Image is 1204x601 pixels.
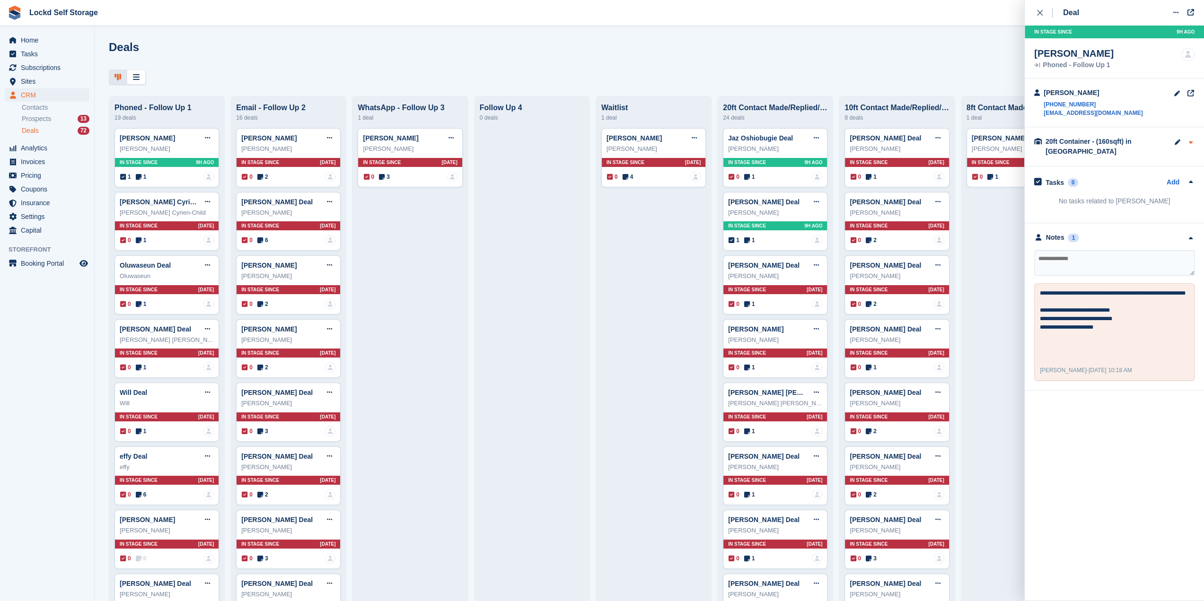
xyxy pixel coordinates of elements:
img: deal-assignee-blank [812,299,822,309]
a: Oluwaseun Deal [120,261,171,269]
span: [DATE] [685,159,701,166]
div: 1 deal [601,112,706,123]
a: Will Deal [120,389,147,396]
img: stora-icon-8386f47178a22dfd0bd8f6a31ec36ba5ce8667c1dd55bd0f319d3a0aa187defe.svg [8,6,22,20]
div: [PERSON_NAME] [1044,88,1142,98]
span: 0 [729,490,739,499]
span: Coupons [21,183,78,196]
span: [DATE] [320,222,335,229]
img: deal-assignee-blank [934,235,944,245]
a: menu [5,88,89,102]
div: Will [120,399,214,408]
div: 0 [1068,178,1079,187]
a: menu [5,75,89,88]
img: deal-assignee-blank [812,235,822,245]
span: 1 [987,173,998,181]
a: menu [5,155,89,168]
a: menu [5,210,89,223]
span: 0 [972,173,983,181]
p: No tasks related to [PERSON_NAME] [1034,196,1195,206]
a: deal-assignee-blank [812,172,822,182]
a: menu [5,169,89,182]
img: deal-assignee-blank [203,299,214,309]
a: deal-assignee-blank [812,426,822,436]
span: In stage since [120,222,158,229]
img: deal-assignee-blank [325,553,335,564]
img: deal-assignee-blank [203,362,214,373]
div: [PERSON_NAME] [PERSON_NAME] [120,335,214,345]
span: 0 [242,236,253,244]
span: 0 [729,427,739,436]
span: Tasks [21,47,78,61]
div: [PERSON_NAME] Cyrien-Child [120,208,214,218]
span: [DATE] [198,477,214,484]
div: 72 [78,127,89,135]
span: [DATE] [928,222,944,229]
a: [PERSON_NAME] Cyrien-Child Deal [120,198,232,206]
span: [DATE] [928,413,944,420]
div: [PERSON_NAME] [241,335,335,345]
div: 8 deals [844,112,949,123]
div: [PERSON_NAME] [241,462,335,472]
span: 1 [136,300,147,308]
span: 1 [136,173,147,181]
span: Prospects [22,114,51,123]
div: [PERSON_NAME] [728,335,822,345]
span: In stage since [241,286,279,293]
span: 9H AGO [1177,28,1195,35]
img: deal-assignee-blank [934,172,944,182]
a: [PERSON_NAME] Deal [850,325,921,333]
span: Insurance [21,196,78,209]
a: menu [5,257,89,270]
a: [PERSON_NAME] [120,516,175,523]
div: [PERSON_NAME] [850,144,944,154]
a: [PERSON_NAME] Deal [241,389,313,396]
div: 16 deals [236,112,341,123]
a: [PERSON_NAME] Deal [728,516,800,523]
span: CRM [21,88,78,102]
div: Phoned - Follow Up 1 [1034,62,1114,69]
div: 10ft Contact Made/Replied/Phoned Back [844,104,949,112]
div: [PERSON_NAME] [850,462,944,472]
span: 0 [242,427,253,436]
span: In stage since [728,222,766,229]
span: 1 [136,236,147,244]
span: In stage since [850,286,888,293]
a: [PERSON_NAME] [120,134,175,142]
div: 13 [78,115,89,123]
img: deal-assignee-blank [934,299,944,309]
span: 4 [623,173,633,181]
span: [DATE] [807,413,822,420]
div: 8ft Contact Made/Replied/Phoned Back [967,104,1071,112]
span: 0 [850,300,861,308]
a: [PERSON_NAME] Deal [850,134,921,142]
a: menu [5,47,89,61]
span: In stage since [850,413,888,420]
span: Storefront [9,245,94,254]
a: Jaz Oshiobugie Deal [728,134,793,142]
a: menu [5,183,89,196]
span: 1 [744,363,755,372]
span: In stage since [120,477,158,484]
span: 0 [607,173,618,181]
a: [PHONE_NUMBER] [1044,100,1142,109]
div: [PERSON_NAME] [241,399,335,408]
span: In stage since [728,477,766,484]
span: Capital [21,224,78,237]
a: deal-assignee-blank [325,172,335,182]
div: [PERSON_NAME] [PERSON_NAME] [728,399,822,408]
span: 2 [257,490,268,499]
span: [DATE] [928,286,944,293]
a: deal-assignee-blank [325,489,335,500]
span: 2 [866,236,877,244]
span: In stage since [972,159,1010,166]
div: [PERSON_NAME] [728,462,822,472]
a: Add [1167,177,1179,188]
a: deal-assignee-blank [203,172,214,182]
img: deal-assignee-blank [447,172,457,182]
a: [EMAIL_ADDRESS][DOMAIN_NAME] [1044,109,1142,117]
a: [PERSON_NAME] Deal [728,261,800,269]
span: 6 [136,490,147,499]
